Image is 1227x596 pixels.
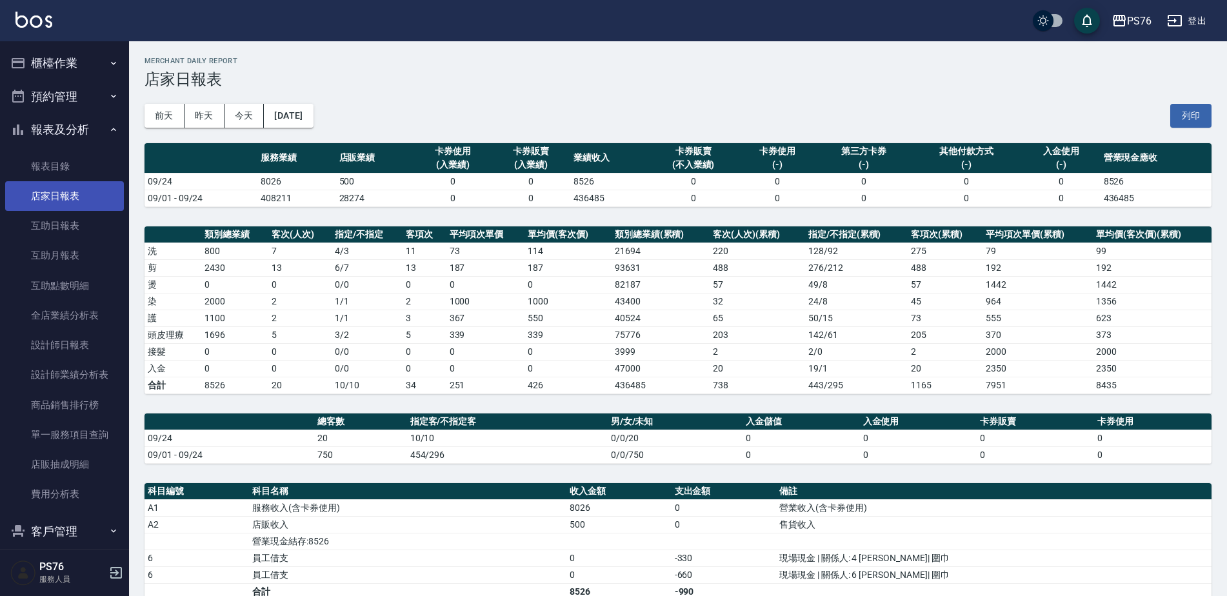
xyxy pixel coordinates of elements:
div: PS76 [1127,13,1152,29]
td: 頭皮理療 [145,326,201,343]
th: 入金使用 [860,413,977,430]
td: 0 [492,173,570,190]
th: 單均價(客次價) [524,226,612,243]
button: 櫃檯作業 [5,46,124,80]
th: 備註 [776,483,1212,500]
div: (入業績) [417,158,489,172]
td: 0 [446,360,525,377]
table: a dense table [145,413,1212,464]
td: 10/10 [407,430,608,446]
td: 800 [201,243,268,259]
td: 13 [403,259,446,276]
td: 0 [201,343,268,360]
button: 預約管理 [5,80,124,114]
td: 3 [403,310,446,326]
td: 合計 [145,377,201,393]
td: 1356 [1093,293,1212,310]
td: 187 [446,259,525,276]
td: 964 [983,293,1093,310]
td: 入金 [145,360,201,377]
td: 203 [710,326,804,343]
button: 報表及分析 [5,113,124,146]
a: 互助月報表 [5,241,124,270]
td: 0/0/750 [608,446,743,463]
td: 32 [710,293,804,310]
th: 支出金額 [672,483,776,500]
img: Logo [15,12,52,28]
td: 服務收入(含卡券使用) [249,499,566,516]
td: 6 [145,566,249,583]
div: 入金使用 [1025,144,1097,158]
th: 客次(人次) [268,226,332,243]
td: 0/0/20 [608,430,743,446]
td: 11 [403,243,446,259]
th: 類別總業績(累積) [612,226,710,243]
p: 服務人員 [39,573,105,585]
td: 2350 [983,360,1093,377]
td: 1100 [201,310,268,326]
td: 洗 [145,243,201,259]
th: 平均項次單價 [446,226,525,243]
th: 客次(人次)(累積) [710,226,804,243]
td: 488 [710,259,804,276]
td: 1 / 1 [332,293,403,310]
td: 0 [524,343,612,360]
th: 客項次(累積) [908,226,983,243]
th: 指定/不指定(累積) [805,226,908,243]
td: 8435 [1093,377,1212,393]
td: 339 [446,326,525,343]
td: 1 / 1 [332,310,403,326]
td: 370 [983,326,1093,343]
td: 0 [524,276,612,293]
div: 卡券販賣 [652,144,735,158]
td: 1442 [1093,276,1212,293]
td: 276 / 212 [805,259,908,276]
th: 業績收入 [570,143,648,174]
td: 0 [268,276,332,293]
th: 客項次 [403,226,446,243]
td: 220 [710,243,804,259]
td: 接髮 [145,343,201,360]
td: 09/24 [145,430,314,446]
td: 0 / 0 [332,360,403,377]
td: 0 / 0 [332,343,403,360]
td: 0 [1094,430,1212,446]
td: 0 [268,343,332,360]
td: 2000 [201,293,268,310]
table: a dense table [145,143,1212,207]
td: 73 [446,243,525,259]
a: 全店業績分析表 [5,301,124,330]
td: 1165 [908,377,983,393]
td: 09/01 - 09/24 [145,190,257,206]
td: A1 [145,499,249,516]
a: 單一服務項目查詢 [5,420,124,450]
div: (不入業績) [652,158,735,172]
td: 4 / 3 [332,243,403,259]
a: 費用分析表 [5,479,124,509]
td: 7951 [983,377,1093,393]
h5: PS76 [39,561,105,573]
td: 443/295 [805,377,908,393]
td: 2000 [983,343,1093,360]
th: 總客數 [314,413,406,430]
div: (-) [1025,158,1097,172]
td: 0 [816,190,911,206]
td: 1696 [201,326,268,343]
a: 商品銷售排行榜 [5,390,124,420]
td: 0 [977,446,1094,463]
td: 3 / 2 [332,326,403,343]
div: 第三方卡券 [819,144,908,158]
td: 436485 [570,190,648,206]
td: 2350 [1093,360,1212,377]
td: 3999 [612,343,710,360]
div: (-) [819,158,908,172]
button: 登出 [1162,9,1212,33]
td: 現場現金 | 關係人: 6 [PERSON_NAME]| 圍巾 [776,566,1212,583]
td: 0 [977,430,1094,446]
td: 2000 [1093,343,1212,360]
td: 0 [414,190,492,206]
a: 互助日報表 [5,211,124,241]
td: 550 [524,310,612,326]
td: 0 [648,190,738,206]
td: 燙 [145,276,201,293]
